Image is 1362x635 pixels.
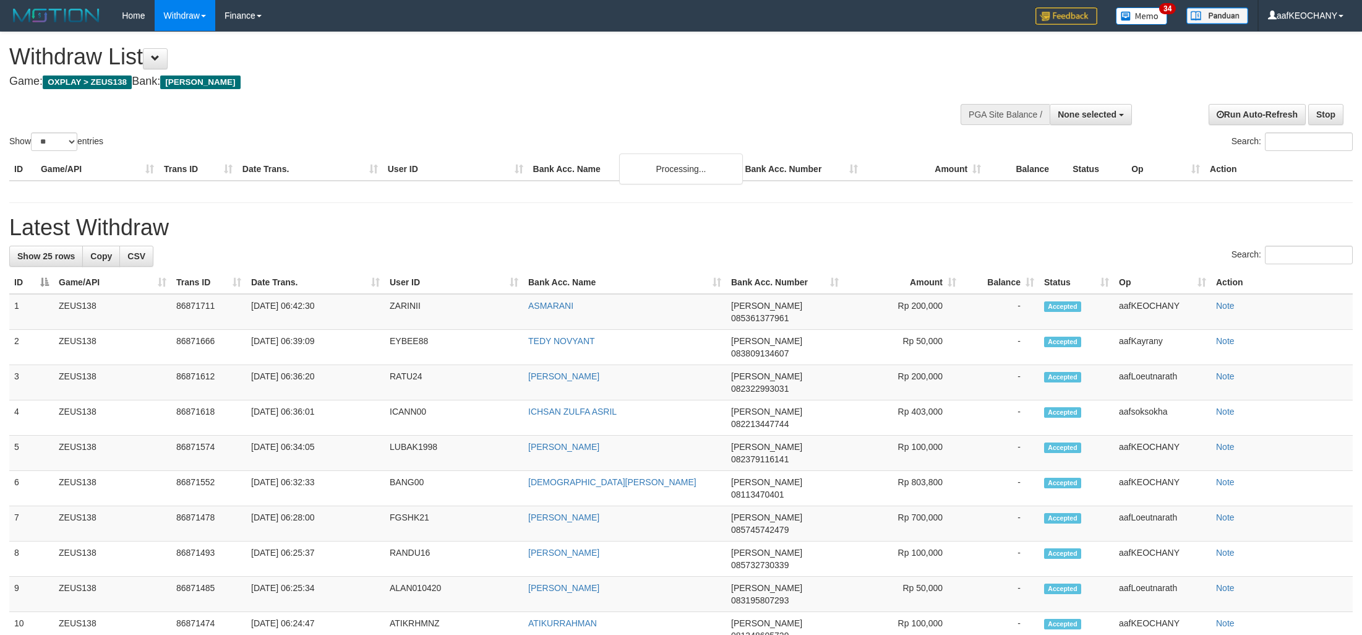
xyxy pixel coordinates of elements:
[54,471,171,506] td: ZEUS138
[54,365,171,400] td: ZEUS138
[246,330,385,365] td: [DATE] 06:39:09
[731,419,789,429] span: Copy 082213447744 to clipboard
[961,506,1039,542] td: -
[54,542,171,577] td: ZEUS138
[9,436,54,471] td: 5
[36,158,159,181] th: Game/API
[385,294,523,330] td: ZARINII
[1044,619,1081,629] span: Accepted
[9,215,1353,240] h1: Latest Withdraw
[528,158,740,181] th: Bank Acc. Name
[171,436,246,471] td: 86871574
[246,271,385,294] th: Date Trans.: activate to sort column ascending
[17,251,75,261] span: Show 25 rows
[1044,407,1081,418] span: Accepted
[385,436,523,471] td: LUBAK1998
[385,471,523,506] td: BANG00
[844,365,961,400] td: Rp 200,000
[523,271,726,294] th: Bank Acc. Name: activate to sort column ascending
[844,577,961,612] td: Rp 50,000
[1308,104,1343,125] a: Stop
[238,158,383,181] th: Date Trans.
[171,271,246,294] th: Trans ID: activate to sort column ascending
[1035,7,1097,25] img: Feedback.jpg
[1050,104,1132,125] button: None selected
[961,271,1039,294] th: Balance: activate to sort column ascending
[1216,548,1235,558] a: Note
[731,477,802,487] span: [PERSON_NAME]
[1265,246,1353,264] input: Search:
[54,400,171,436] td: ZEUS138
[1114,400,1211,436] td: aafsoksokha
[385,400,523,436] td: ICANN00
[961,330,1039,365] td: -
[385,271,523,294] th: User ID: activate to sort column ascending
[9,506,54,542] td: 7
[1044,443,1081,453] span: Accepted
[844,436,961,471] td: Rp 100,000
[171,330,246,365] td: 86871666
[246,542,385,577] td: [DATE] 06:25:37
[731,490,784,499] span: Copy 08113470401 to clipboard
[9,577,54,612] td: 9
[528,336,595,346] a: TEDY NOVYANT
[246,365,385,400] td: [DATE] 06:36:20
[383,158,528,181] th: User ID
[1216,618,1235,628] a: Note
[1044,548,1081,559] span: Accepted
[246,436,385,471] td: [DATE] 06:34:05
[961,436,1039,471] td: -
[1044,584,1081,594] span: Accepted
[1058,110,1116,119] span: None selected
[1216,442,1235,452] a: Note
[9,365,54,400] td: 3
[1114,330,1211,365] td: aafKayrany
[246,294,385,330] td: [DATE] 06:42:30
[54,577,171,612] td: ZEUS138
[9,45,896,69] h1: Withdraw List
[1044,337,1081,347] span: Accepted
[726,271,844,294] th: Bank Acc. Number: activate to sort column ascending
[43,76,132,89] span: OXPLAY > ZEUS138
[171,506,246,542] td: 86871478
[9,158,36,181] th: ID
[1044,478,1081,488] span: Accepted
[731,560,789,570] span: Copy 085732730339 to clipboard
[1159,3,1176,14] span: 34
[528,618,597,628] a: ATIKURRAHMAN
[731,618,802,628] span: [PERSON_NAME]
[1116,7,1168,25] img: Button%20Memo.svg
[1216,371,1235,381] a: Note
[82,246,120,267] a: Copy
[1114,542,1211,577] td: aafKEOCHANY
[9,400,54,436] td: 4
[528,548,599,558] a: [PERSON_NAME]
[1114,271,1211,294] th: Op: activate to sort column ascending
[54,506,171,542] td: ZEUS138
[9,271,54,294] th: ID: activate to sort column descending
[119,246,153,267] a: CSV
[1114,506,1211,542] td: aafLoeutnarath
[385,577,523,612] td: ALAN010420
[863,158,986,181] th: Amount
[619,153,743,184] div: Processing...
[1216,477,1235,487] a: Note
[961,542,1039,577] td: -
[1216,301,1235,311] a: Note
[731,583,802,593] span: [PERSON_NAME]
[731,407,802,417] span: [PERSON_NAME]
[731,512,802,522] span: [PERSON_NAME]
[9,471,54,506] td: 6
[171,577,246,612] td: 86871485
[528,407,617,417] a: ICHSAN ZULFA ASRIL
[731,454,789,464] span: Copy 082379116141 to clipboard
[9,132,103,151] label: Show entries
[961,294,1039,330] td: -
[844,542,961,577] td: Rp 100,000
[528,371,599,381] a: [PERSON_NAME]
[528,583,599,593] a: [PERSON_NAME]
[31,132,77,151] select: Showentries
[1216,583,1235,593] a: Note
[1114,365,1211,400] td: aafLoeutnarath
[1114,436,1211,471] td: aafKEOCHANY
